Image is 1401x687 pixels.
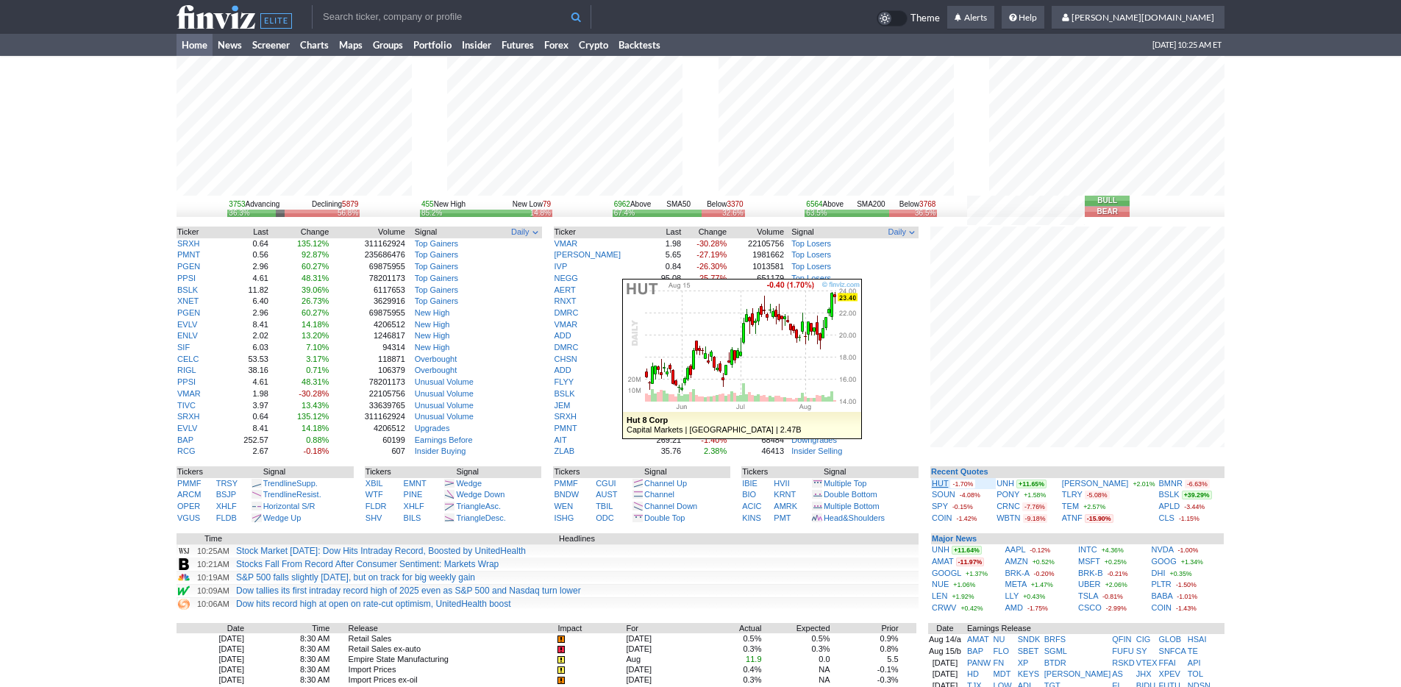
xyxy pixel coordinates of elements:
a: PGEN [177,308,200,317]
a: APLD [1158,502,1180,510]
div: 14.8% [530,210,551,216]
a: TLRY [1062,490,1083,499]
a: NU [994,635,1005,644]
div: Declining [312,199,358,210]
a: COIN [1152,603,1172,612]
a: HUT [932,479,948,488]
a: CSCO [1078,603,1102,612]
a: SRXH [177,239,200,248]
a: XNET [177,296,199,305]
div: 85.2% [421,210,442,216]
a: Futures [496,34,539,56]
div: Advancing [229,199,279,210]
a: TOL [1188,669,1203,678]
a: CRWV [932,603,956,612]
a: TEM [1062,502,1079,510]
a: META [1005,580,1027,588]
span: Trendline [263,490,296,499]
a: ISHG [554,513,574,522]
span: -30.28% [696,239,727,248]
a: Maps [334,34,368,56]
a: Unusual Volume [415,412,474,421]
a: TrendlineResist. [263,490,321,499]
span: Trendline [263,479,296,488]
a: Channel Down [644,502,697,510]
a: UBER [1078,580,1101,588]
a: HD [967,669,979,678]
a: ADD [555,366,571,374]
span: [PERSON_NAME][DOMAIN_NAME] [1072,12,1214,23]
a: PONY [997,490,1019,499]
a: PMNT [177,250,200,259]
a: Aug 14/a [929,635,961,644]
a: IVP [555,262,568,271]
a: Double Bottom [824,490,877,499]
td: 2.96 [221,261,269,273]
a: [PERSON_NAME] [555,250,621,259]
a: Groups [368,34,408,56]
a: AAPL [1005,545,1026,554]
a: HSAI [1188,635,1207,644]
a: BABA [1152,591,1173,600]
td: 311162924 [329,238,405,250]
a: TSLA [1078,591,1098,600]
span: Theme [910,10,940,26]
a: SNFCA [1159,647,1186,655]
a: VTEX [1136,658,1158,667]
td: 0.84 [646,261,682,273]
a: DHI [1152,569,1166,577]
td: 6117653 [329,285,405,296]
a: NEGG [555,274,578,282]
img: chart.ashx [623,280,861,412]
td: 95.08 [646,273,682,285]
a: New High [415,343,450,352]
a: CGUI [596,479,616,488]
a: Major News [932,534,977,543]
a: TBIL [596,502,613,510]
a: WEN [554,502,573,510]
button: Bear [1085,207,1130,217]
th: Last [221,227,269,238]
a: Backtests [613,34,666,56]
a: ZLAB [555,446,575,455]
a: TrendlineSupp. [263,479,318,488]
a: Channel Up [644,479,687,488]
a: Home [177,34,213,56]
a: S&P 500 falls slightly [DATE], but on track for big weekly gain [236,572,475,583]
a: TriangleAsc. [456,502,501,510]
a: NUE [932,580,949,588]
a: Dow tallies its first intraday record high of 2025 even as S&P 500 and Nasdaq turn lower [236,585,581,596]
a: [PERSON_NAME][DOMAIN_NAME] [1052,6,1224,29]
a: XHLF [404,502,424,510]
a: VMAR [555,239,578,248]
span: -26.30% [696,262,727,271]
span: 48.31% [302,274,329,282]
a: SPY [932,502,948,510]
a: AUST [596,490,617,499]
a: AMZN [1005,557,1028,566]
a: RIGL [177,366,196,374]
a: Top Losers [791,250,831,259]
a: Insider Selling [791,446,842,455]
div: 32.6% [722,210,743,216]
a: FUFU [1112,647,1133,655]
div: 56.8% [338,210,358,216]
a: PPSI [177,274,196,282]
th: Ticker [177,227,221,238]
a: FLDB [216,513,237,522]
a: SHV [366,513,382,522]
span: 5879 [342,200,358,208]
a: RSKD [1112,658,1135,667]
a: Theme [877,10,940,26]
a: RNXT [555,296,577,305]
a: RCG [177,446,195,455]
a: BTDR [1044,658,1066,667]
a: JHX [1136,669,1152,678]
a: Stock Market [DATE]: Dow Hits Intraday Record, Boosted by UnitedHealth [236,546,526,556]
a: Top Gainers [415,262,458,271]
a: BRK-B [1078,569,1103,577]
a: FFAI [1159,658,1176,667]
a: Upgrades [415,424,450,433]
span: 92.87% [302,250,329,259]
